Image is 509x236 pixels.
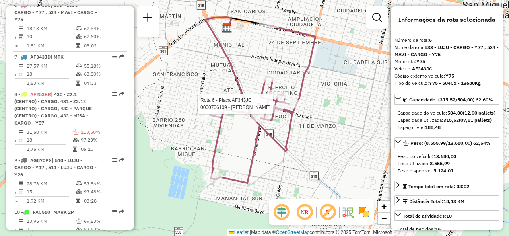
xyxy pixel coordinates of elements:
[447,110,463,116] strong: 504,00
[398,160,496,167] div: Peso Utilizado:
[14,188,18,196] td: /
[80,128,124,136] td: 113,50%
[112,209,117,214] em: Opções
[76,227,82,232] i: % de utilização da cubagem
[84,33,124,41] td: 62,60%
[76,26,82,31] i: % de utilização do peso
[14,197,18,205] td: =
[398,167,496,174] div: Peso disponível:
[394,58,499,65] div: Motorista:
[140,10,156,27] a: Nova sessão e pesquisa
[229,230,249,235] a: Leaflet
[19,64,23,68] i: Distância Total
[445,73,454,79] strong: Y75
[84,225,124,233] td: 57,63%
[394,137,499,148] a: Peso: (8.555,99/13.680,00) 62,54%
[26,225,76,233] td: 11
[26,70,76,78] td: 18
[318,203,337,222] span: Exibir rótulo
[26,145,72,153] td: 1,75 KM
[14,79,18,87] td: =
[26,180,76,188] td: 28,76 KM
[84,79,124,87] td: 04:33
[26,136,72,144] td: 18
[459,117,492,123] strong: (07,51 pallets)
[416,59,425,64] strong: Y75
[398,117,496,124] div: Capacidade Utilizada:
[394,106,499,134] div: Capacidade: (315,52/504,00) 62,60%
[19,219,23,224] i: Distância Total
[73,147,77,152] i: Tempo total em rota
[14,33,18,41] td: /
[14,2,97,22] span: 6 -
[394,94,499,105] a: Capacidade: (315,52/504,00) 62,60%
[26,217,76,225] td: 13,95 KM
[425,124,441,130] strong: 188,48
[446,213,452,219] strong: 10
[84,180,124,188] td: 57,86%
[443,117,459,123] strong: 315,52
[80,145,124,153] td: 06:10
[394,65,499,72] div: Veículo:
[80,136,124,144] td: 97,23%
[394,72,499,80] div: Código externo veículo:
[369,10,385,25] a: Exibir filtros
[398,109,496,117] div: Capacidade do veículo:
[394,150,499,177] div: Peso: (8.555,99/13.680,00) 62,54%
[403,213,452,219] span: Total de atividades:
[394,80,499,87] div: Tipo do veículo:
[26,128,72,136] td: 31,50 KM
[76,181,82,186] i: % de utilização do peso
[19,227,23,232] i: Total de Atividades
[30,54,51,60] span: AF343JD
[76,199,80,203] i: Tempo total em rota
[398,226,496,233] div: Total de pedidos:
[76,43,80,48] i: Tempo total em rota
[14,54,64,60] span: 7 -
[14,145,18,153] td: =
[409,97,493,103] span: Capacidade: (315,52/504,00) 62,60%
[358,206,371,218] img: Exibir/Ocultar setores
[84,70,124,78] td: 63,80%
[394,44,499,58] div: Nome da rota:
[84,25,124,33] td: 62,54%
[14,157,97,177] span: 9 -
[14,91,92,126] span: | 430 - Z2.1 (CENTRO) - CARGO, 431 - Z2.12 (CENTRO) - CARGO, 432 - PARQUE (CENTRO) - CARGO, 433 -...
[50,209,74,215] span: | MARK 2P
[84,217,124,225] td: 69,83%
[84,188,124,196] td: 97,48%
[26,188,76,196] td: 15
[394,195,499,206] a: Distância Total:18,13 KM
[26,42,76,50] td: 1,81 KM
[84,62,124,70] td: 55,18%
[119,54,124,59] em: Rota exportada
[19,181,23,186] i: Distância Total
[443,198,464,204] span: 18,13 KM
[84,42,124,50] td: 03:02
[112,158,117,162] em: Opções
[14,91,92,126] span: 8 -
[119,209,124,214] em: Rota exportada
[463,110,495,116] strong: (12,00 pallets)
[19,72,23,76] i: Total de Atividades
[378,213,390,224] a: Zoom out
[19,130,23,135] i: Distância Total
[112,54,117,59] em: Opções
[33,209,50,215] span: FAC560
[14,2,97,22] span: | 533 - LUJU - CARGO - Y77 , 534 - MAVI - CARGO - Y75
[119,158,124,162] em: Rota exportada
[14,157,97,177] span: | 510 - LUJU - CARGO - Y17 , 511 - LUJU - CARGO - Y26
[26,79,76,87] td: 1,53 KM
[14,136,18,144] td: /
[394,181,499,191] a: Tempo total em rota: 03:02
[19,138,23,142] i: Total de Atividades
[433,153,456,159] strong: 13.680,00
[410,140,491,146] span: Peso: (8.555,99/13.680,00) 62,54%
[76,219,82,224] i: % de utilização do peso
[403,198,464,205] div: Distância Total:
[341,206,354,218] img: Fluxo de ruas
[76,34,82,39] i: % de utilização da cubagem
[394,16,499,23] h4: Informações da rota selecionada
[381,201,387,211] span: +
[429,37,432,43] strong: 6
